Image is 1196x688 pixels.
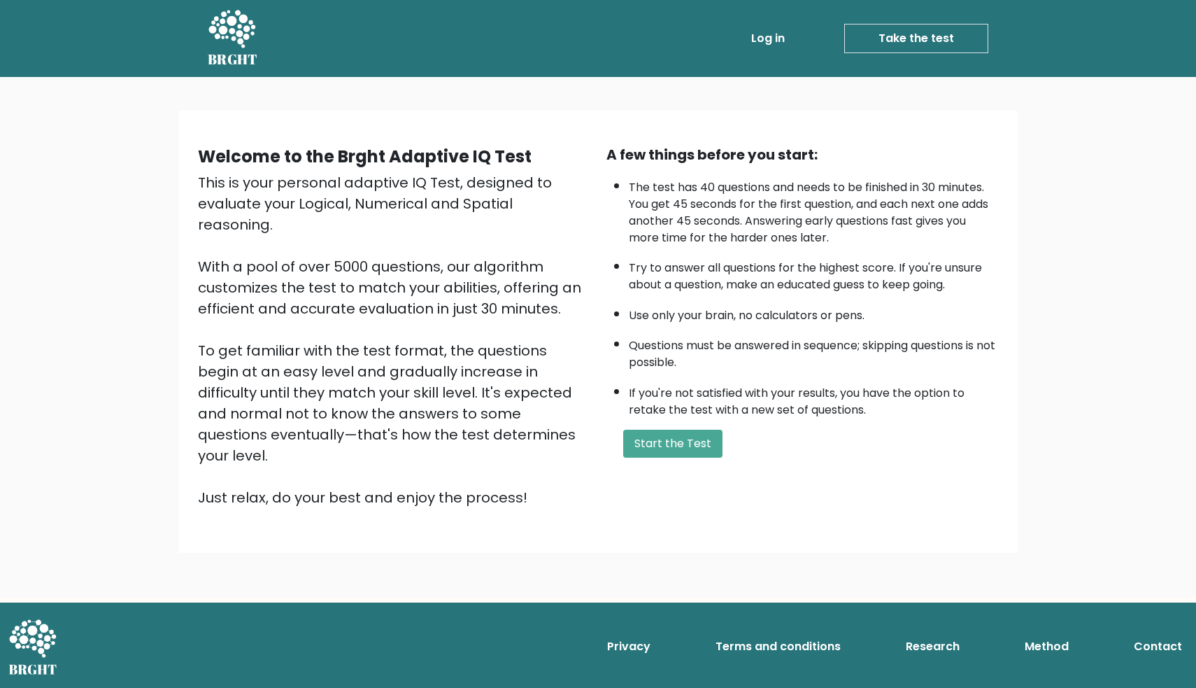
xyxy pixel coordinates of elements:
[629,330,998,371] li: Questions must be answered in sequence; skipping questions is not possible.
[1019,633,1074,661] a: Method
[710,633,846,661] a: Terms and conditions
[844,24,988,53] a: Take the test
[623,430,722,458] button: Start the Test
[601,633,656,661] a: Privacy
[198,145,532,168] b: Welcome to the Brght Adaptive IQ Test
[208,51,258,68] h5: BRGHT
[198,172,590,508] div: This is your personal adaptive IQ Test, designed to evaluate your Logical, Numerical and Spatial ...
[629,300,998,324] li: Use only your brain, no calculators or pens.
[606,144,998,165] div: A few things before you start:
[900,633,965,661] a: Research
[629,172,998,246] li: The test has 40 questions and needs to be finished in 30 minutes. You get 45 seconds for the firs...
[629,253,998,293] li: Try to answer all questions for the highest score. If you're unsure about a question, make an edu...
[746,24,790,52] a: Log in
[629,378,998,419] li: If you're not satisfied with your results, you have the option to retake the test with a new set ...
[1128,633,1188,661] a: Contact
[208,6,258,71] a: BRGHT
